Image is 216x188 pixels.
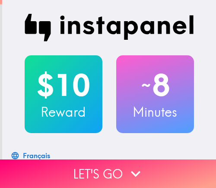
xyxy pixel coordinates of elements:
[140,72,152,98] span: ~
[23,150,50,162] div: Français
[116,67,194,103] h2: 8
[9,147,54,164] button: Français
[25,14,194,41] img: Instapanel
[25,67,102,103] h2: $10
[116,103,194,121] h3: Minutes
[25,103,102,121] h3: Reward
